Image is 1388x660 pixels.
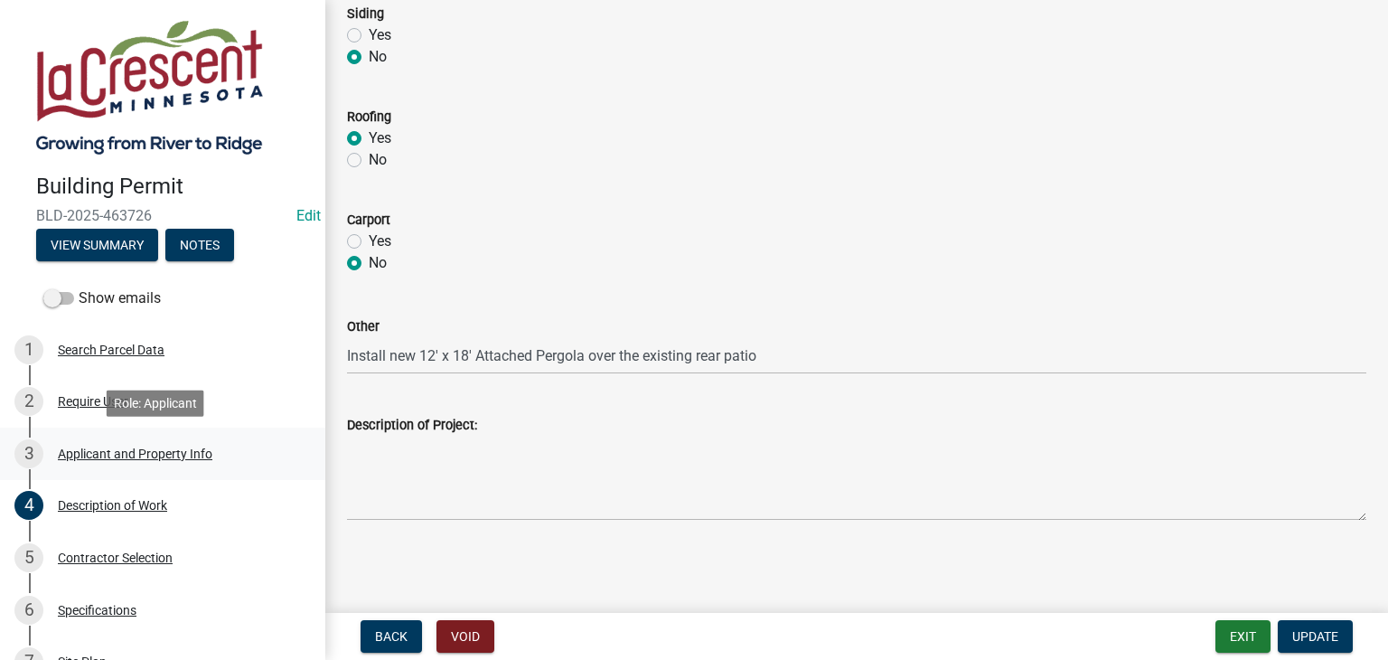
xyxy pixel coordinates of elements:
[43,288,161,309] label: Show emails
[375,629,408,644] span: Back
[347,420,477,432] label: Description of Project:
[58,395,128,408] div: Require User
[369,149,387,171] label: No
[14,439,43,468] div: 3
[165,239,234,253] wm-modal-confirm: Notes
[1278,620,1353,653] button: Update
[347,321,380,334] label: Other
[14,543,43,572] div: 5
[347,111,391,124] label: Roofing
[58,344,164,356] div: Search Parcel Data
[14,335,43,364] div: 1
[347,214,390,227] label: Carport
[369,252,387,274] label: No
[58,448,212,460] div: Applicant and Property Info
[36,19,263,155] img: City of La Crescent, Minnesota
[107,390,204,416] div: Role: Applicant
[436,620,494,653] button: Void
[58,499,167,512] div: Description of Work
[369,46,387,68] label: No
[58,552,173,564] div: Contractor Selection
[36,229,158,261] button: View Summary
[369,231,391,252] label: Yes
[296,207,321,224] a: Edit
[36,239,158,253] wm-modal-confirm: Summary
[14,387,43,416] div: 2
[165,229,234,261] button: Notes
[36,207,289,224] span: BLD-2025-463726
[369,127,391,149] label: Yes
[369,24,391,46] label: Yes
[1215,620,1271,653] button: Exit
[361,620,422,653] button: Back
[1292,629,1338,644] span: Update
[296,207,321,224] wm-modal-confirm: Edit Application Number
[347,8,384,21] label: Siding
[36,174,311,200] h4: Building Permit
[14,491,43,520] div: 4
[58,604,136,617] div: Specifications
[14,596,43,625] div: 6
